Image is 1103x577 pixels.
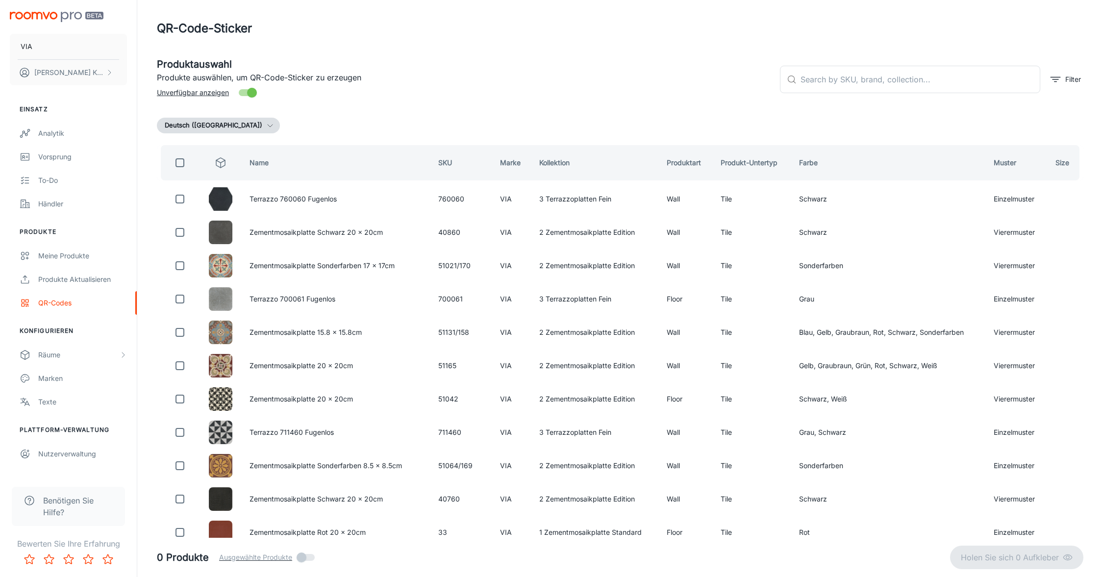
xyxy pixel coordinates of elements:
[531,384,659,414] td: 2 Zementmosaikplatte Edition
[986,484,1047,514] td: Vierermuster
[430,518,492,547] td: 33
[986,451,1047,480] td: Einzelmuster
[242,284,430,314] td: Terrazzo 700061 Fugenlos
[492,218,531,247] td: VIA
[986,318,1047,347] td: Vierermuster
[492,451,531,480] td: VIA
[791,384,986,414] td: Schwarz, Weiß
[659,184,713,214] td: Wall
[10,60,127,85] button: [PERSON_NAME] Kaschl
[659,218,713,247] td: Wall
[791,218,986,247] td: Schwarz
[38,298,127,308] div: QR-Codes
[38,449,127,459] div: Nutzerverwaltung
[38,274,127,285] div: Produkte aktualisieren
[242,318,430,347] td: Zementmosaikplatte 15.8 x 15.8cm
[492,284,531,314] td: VIA
[659,251,713,280] td: Wall
[492,484,531,514] td: VIA
[713,318,791,347] td: Tile
[492,318,531,347] td: VIA
[531,284,659,314] td: 3 Terrazzoplatten Fein
[430,351,492,380] td: 51165
[713,218,791,247] td: Tile
[713,145,791,180] th: Produkt-Untertyp
[531,218,659,247] td: 2 Zementmosaikplatte Edition
[430,284,492,314] td: 700061
[43,495,113,518] span: Benötigen Sie Hilfe?
[659,451,713,480] td: Wall
[98,550,118,569] button: Rate 5 star
[713,184,791,214] td: Tile
[242,184,430,214] td: Terrazzo 760060 Fugenlos
[78,550,98,569] button: Rate 4 star
[492,351,531,380] td: VIA
[986,184,1047,214] td: Einzelmuster
[801,66,1040,93] input: Search by SKU, brand, collection...
[791,184,986,214] td: Schwarz
[791,451,986,480] td: Sonderfarben
[531,418,659,447] td: 3 Terrazzoplatten Fein
[430,251,492,280] td: 51021/170
[713,384,791,414] td: Tile
[659,351,713,380] td: Wall
[39,550,59,569] button: Rate 2 star
[531,518,659,547] td: 1 Zementmosaikplatte Standard
[38,151,127,162] div: Vorsprung
[713,418,791,447] td: Tile
[986,145,1047,180] th: Muster
[242,145,430,180] th: Name
[430,384,492,414] td: 51042
[242,451,430,480] td: Zementmosaikplatte Sonderfarben 8.5 x 8.5cm
[659,318,713,347] td: Wall
[659,418,713,447] td: Wall
[986,218,1047,247] td: Vierermuster
[531,184,659,214] td: 3 Terrazzoplatten Fein
[713,284,791,314] td: Tile
[492,251,531,280] td: VIA
[492,418,531,447] td: VIA
[38,251,127,261] div: Meine Produkte
[492,184,531,214] td: VIA
[1048,72,1083,87] button: filter
[430,451,492,480] td: 51064/169
[242,484,430,514] td: Zementmosaikplatte Schwarz 20 x 20cm
[21,41,32,52] p: VIA
[157,72,772,83] p: Produkte auswählen, um QR-Code-Sticker zu erzeugen
[531,251,659,280] td: 2 Zementmosaikplatte Edition
[38,397,127,407] div: Texte
[157,20,252,37] h1: QR-Code-Sticker
[1048,145,1083,180] th: Size
[430,318,492,347] td: 51131/158
[791,318,986,347] td: Blau, Gelb, Graubraun, Rot, Schwarz, Sonderfarben
[430,218,492,247] td: 40860
[430,145,492,180] th: SKU
[430,184,492,214] td: 760060
[8,538,129,550] p: Bewerten Sie Ihre Erfahrung
[34,67,103,78] p: [PERSON_NAME] Kaschl
[713,351,791,380] td: Tile
[219,552,292,563] span: Ausgewählte Produkte
[986,251,1047,280] td: Vierermuster
[492,518,531,547] td: VIA
[242,518,430,547] td: Zementmosaikplatte Rot 20 x 20cm
[986,351,1047,380] td: Vierermuster
[986,284,1047,314] td: Einzelmuster
[10,12,103,22] img: Roomvo PRO Beta
[986,418,1047,447] td: Einzelmuster
[531,484,659,514] td: 2 Zementmosaikplatte Edition
[986,384,1047,414] td: Vierermuster
[242,384,430,414] td: Zementmosaikplatte 20 x 20cm
[242,218,430,247] td: Zementmosaikplatte Schwarz 20 x 20cm
[713,484,791,514] td: Tile
[38,199,127,209] div: Händler
[713,451,791,480] td: Tile
[20,550,39,569] button: Rate 1 star
[659,484,713,514] td: Wall
[10,34,127,59] button: VIA
[492,384,531,414] td: VIA
[38,373,127,384] div: Marken
[659,384,713,414] td: Floor
[791,351,986,380] td: Gelb, Graubraun, Grün, Rot, Schwarz, Weiß
[242,418,430,447] td: Terrazzo 711460 Fugenlos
